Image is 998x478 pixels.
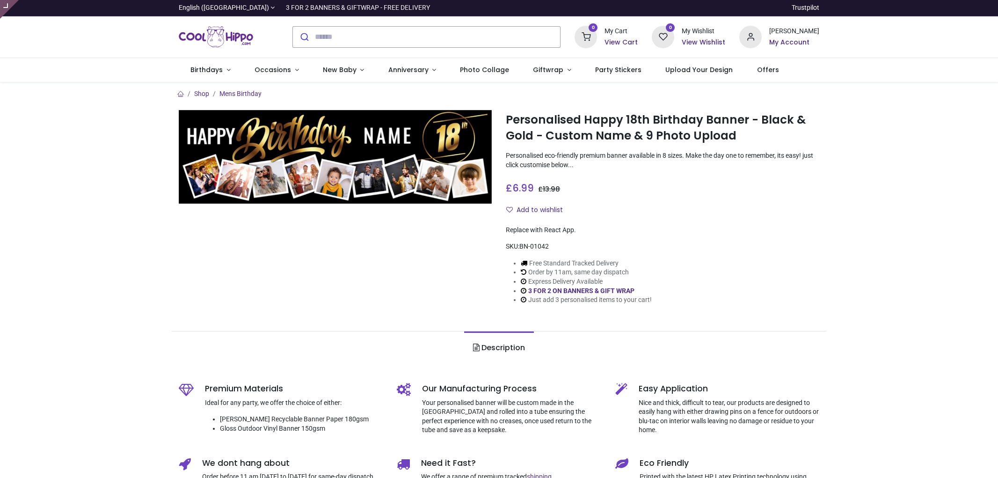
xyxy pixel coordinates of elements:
[388,65,429,74] span: Anniversary
[605,38,638,47] a: View Cart
[422,398,601,435] p: Your personalised banner will be custom made in the [GEOGRAPHIC_DATA] and rolled into a tube ensu...
[190,65,223,74] span: Birthdays
[506,206,513,213] i: Add to wishlist
[519,243,549,250] span: BN-01042
[506,181,534,195] span: £
[639,398,820,435] p: Nice and thick, difficult to tear, our products are designed to easily hang with either drawing p...
[682,27,725,36] div: My Wishlist
[255,65,291,74] span: Occasions
[575,32,597,40] a: 0
[521,58,583,82] a: Giftwrap
[323,65,357,74] span: New Baby
[757,65,779,74] span: Offers
[589,23,597,32] sup: 0
[205,398,383,408] p: Ideal for any party, we offer the choice of either:
[512,181,534,195] span: 6.99
[293,27,315,47] button: Submit
[205,383,383,395] h5: Premium Materials
[521,295,652,305] li: Just add 3 personalised items to your cart!
[666,23,675,32] sup: 0
[533,65,563,74] span: Giftwrap
[421,457,601,469] h5: Need it Fast?
[639,383,820,395] h5: Easy Application
[506,112,819,144] h1: Personalised Happy 18th Birthday Banner - Black & Gold - Custom Name & 9 Photo Upload
[219,90,262,97] a: Mens Birthday
[220,415,383,424] li: [PERSON_NAME] Recyclable Banner Paper 180gsm
[202,457,383,469] h5: We dont hang about
[376,58,448,82] a: Anniversary
[506,242,819,251] div: SKU:
[179,24,254,50] a: Logo of Cool Hippo
[464,331,534,364] a: Description
[538,184,560,194] span: £
[179,110,492,204] img: Personalised Happy 18th Birthday Banner - Black & Gold - Custom Name & 9 Photo Upload
[286,3,430,13] div: 3 FOR 2 BANNERS & GIFTWRAP - FREE DELIVERY
[605,27,638,36] div: My Cart
[242,58,311,82] a: Occasions
[769,38,819,47] a: My Account
[179,3,275,13] a: English ([GEOGRAPHIC_DATA])
[682,38,725,47] a: View Wishlist
[506,151,819,169] p: Personalised eco-friendly premium banner available in 8 sizes. Make the day one to remember, its ...
[543,184,560,194] span: 13.98
[220,424,383,434] li: Gloss Outdoor Vinyl Banner 150gsm
[422,383,601,395] h5: Our Manufacturing Process
[311,58,376,82] a: New Baby
[769,27,819,36] div: [PERSON_NAME]
[179,58,243,82] a: Birthdays
[792,3,819,13] a: Trustpilot
[528,287,634,294] a: 3 FOR 2 ON BANNERS & GIFT WRAP
[665,65,733,74] span: Upload Your Design
[506,226,819,235] div: Replace with React App.
[179,24,254,50] img: Cool Hippo
[652,32,674,40] a: 0
[506,202,571,218] button: Add to wishlistAdd to wishlist
[640,457,820,469] h5: Eco Friendly
[595,65,641,74] span: Party Stickers
[521,268,652,277] li: Order by 11am, same day dispatch
[194,90,209,97] a: Shop
[521,259,652,268] li: Free Standard Tracked Delivery
[521,277,652,287] li: Express Delivery Available
[460,65,509,74] span: Photo Collage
